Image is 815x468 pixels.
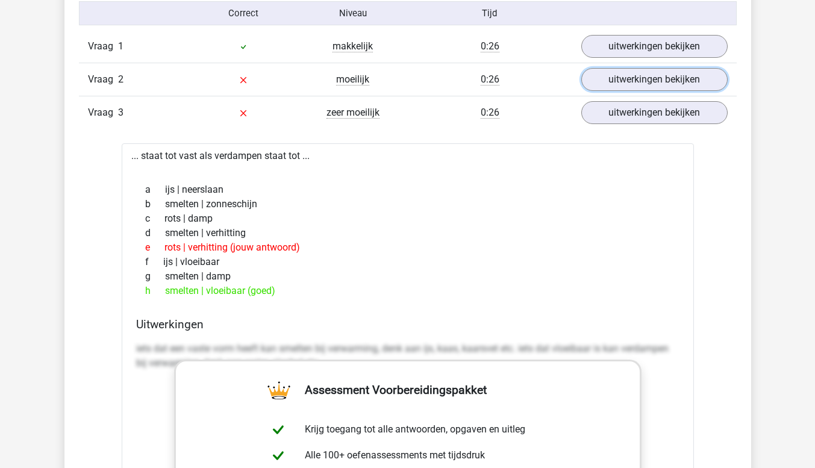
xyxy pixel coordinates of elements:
a: uitwerkingen bekijken [581,68,728,91]
span: Vraag [88,105,118,120]
div: smelten | vloeibaar (goed) [136,284,679,298]
span: d [145,226,165,240]
span: moeilijk [336,73,369,86]
a: uitwerkingen bekijken [581,101,728,124]
span: 0:26 [481,40,499,52]
span: e [145,240,164,255]
div: rots | verhitting (jouw antwoord) [136,240,679,255]
div: Correct [189,7,298,20]
span: 3 [118,107,123,118]
span: h [145,284,165,298]
div: Tijd [407,7,572,20]
span: 2 [118,73,123,85]
a: uitwerkingen bekijken [581,35,728,58]
div: Niveau [298,7,408,20]
span: 0:26 [481,107,499,119]
div: smelten | verhitting [136,226,679,240]
span: Vraag [88,39,118,54]
div: rots | damp [136,211,679,226]
span: c [145,211,164,226]
div: smelten | damp [136,269,679,284]
span: f [145,255,163,269]
span: a [145,183,165,197]
p: iets dat een vaste vorm heeft kan smelten bij verwarming, denk aan ijs, kaas, kaarsvet etc. iets ... [136,342,679,370]
span: makkelijk [333,40,373,52]
div: ijs | vloeibaar [136,255,679,269]
span: Vraag [88,72,118,87]
span: b [145,197,165,211]
span: zeer moeilijk [326,107,379,119]
div: smelten | zonneschijn [136,197,679,211]
span: g [145,269,165,284]
span: 1 [118,40,123,52]
h4: Uitwerkingen [136,317,679,331]
div: ijs | neerslaan [136,183,679,197]
span: 0:26 [481,73,499,86]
